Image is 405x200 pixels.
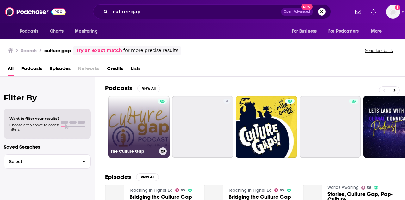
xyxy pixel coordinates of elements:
[292,27,317,36] span: For Business
[4,159,77,164] span: Select
[371,27,382,36] span: More
[367,186,371,189] span: 38
[5,6,66,18] img: Podchaser - Follow, Share and Rate Podcasts
[324,25,368,37] button: open menu
[105,173,159,181] a: EpisodesView All
[287,25,325,37] button: open menu
[181,189,185,192] span: 65
[110,7,281,17] input: Search podcasts, credits, & more...
[111,149,157,154] h3: The Culture Gap
[78,63,99,76] span: Networks
[4,93,91,102] h2: Filter By
[226,98,228,105] span: 4
[44,48,71,54] h3: culture gap
[50,63,71,76] a: Episodes
[105,84,160,92] a: PodcastsView All
[328,27,359,36] span: For Podcasters
[386,5,400,19] img: User Profile
[353,6,364,17] a: Show notifications dropdown
[363,48,395,53] button: Send feedback
[93,4,331,19] div: Search podcasts, credits, & more...
[367,25,390,37] button: open menu
[76,47,122,54] a: Try an exact match
[107,63,123,76] a: Credits
[105,84,132,92] h2: Podcasts
[175,188,185,192] a: 65
[123,47,178,54] span: for more precise results
[274,188,284,192] a: 65
[386,5,400,19] button: Show profile menu
[301,4,313,10] span: New
[108,96,170,158] a: The Culture Gap
[46,25,67,37] a: Charts
[369,6,378,17] a: Show notifications dropdown
[361,186,371,190] a: 38
[228,188,272,193] a: Teaching in Higher Ed
[395,5,400,10] svg: Add a profile image
[20,27,38,36] span: Podcasts
[284,10,310,13] span: Open Advanced
[172,96,234,158] a: 4
[280,189,284,192] span: 65
[137,85,160,92] button: View All
[21,48,37,54] h3: Search
[50,27,64,36] span: Charts
[136,173,159,181] button: View All
[228,194,291,200] a: Bridging the Culture Gap
[129,194,192,200] a: Bridging the Culture Gap
[75,27,97,36] span: Monitoring
[15,25,47,37] button: open menu
[21,63,42,76] a: Podcasts
[9,123,59,132] span: Choose a tab above to access filters.
[131,63,140,76] a: Lists
[9,116,59,121] span: Want to filter your results?
[4,154,91,169] button: Select
[4,144,91,150] p: Saved Searches
[129,188,173,193] a: Teaching in Higher Ed
[281,8,313,16] button: Open AdvancedNew
[327,185,359,190] a: Worlds Awaiting
[8,63,14,76] a: All
[223,99,231,104] a: 4
[105,173,131,181] h2: Episodes
[386,5,400,19] span: Logged in as SarahCBreivogel
[71,25,106,37] button: open menu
